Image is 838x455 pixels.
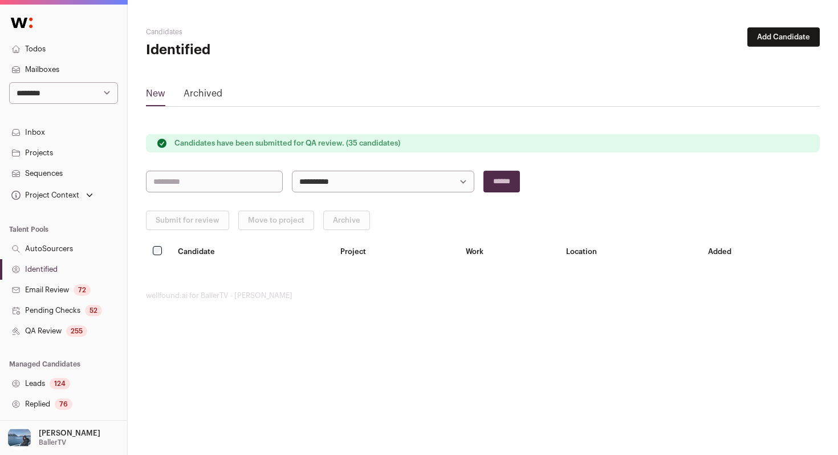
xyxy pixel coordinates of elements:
[459,239,559,264] th: Work
[559,239,701,264] th: Location
[333,239,459,264] th: Project
[171,239,333,264] th: Candidate
[5,11,39,34] img: Wellfound
[184,87,222,105] a: Archived
[747,27,820,47] button: Add Candidate
[66,325,87,337] div: 255
[146,27,371,37] h2: Candidates
[146,87,165,105] a: New
[9,187,95,203] button: Open dropdown
[39,429,100,438] p: [PERSON_NAME]
[146,41,371,59] h1: Identified
[85,305,102,316] div: 52
[50,378,70,389] div: 124
[5,425,103,450] button: Open dropdown
[9,191,79,200] div: Project Context
[7,425,32,450] img: 17109629-medium_jpg
[74,284,91,296] div: 72
[701,239,820,264] th: Added
[39,438,66,447] p: BallerTV
[146,291,820,300] footer: wellfound:ai for BallerTV - [PERSON_NAME]
[55,398,72,410] div: 76
[174,139,400,148] p: Candidates have been submitted for QA review. (35 candidates)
